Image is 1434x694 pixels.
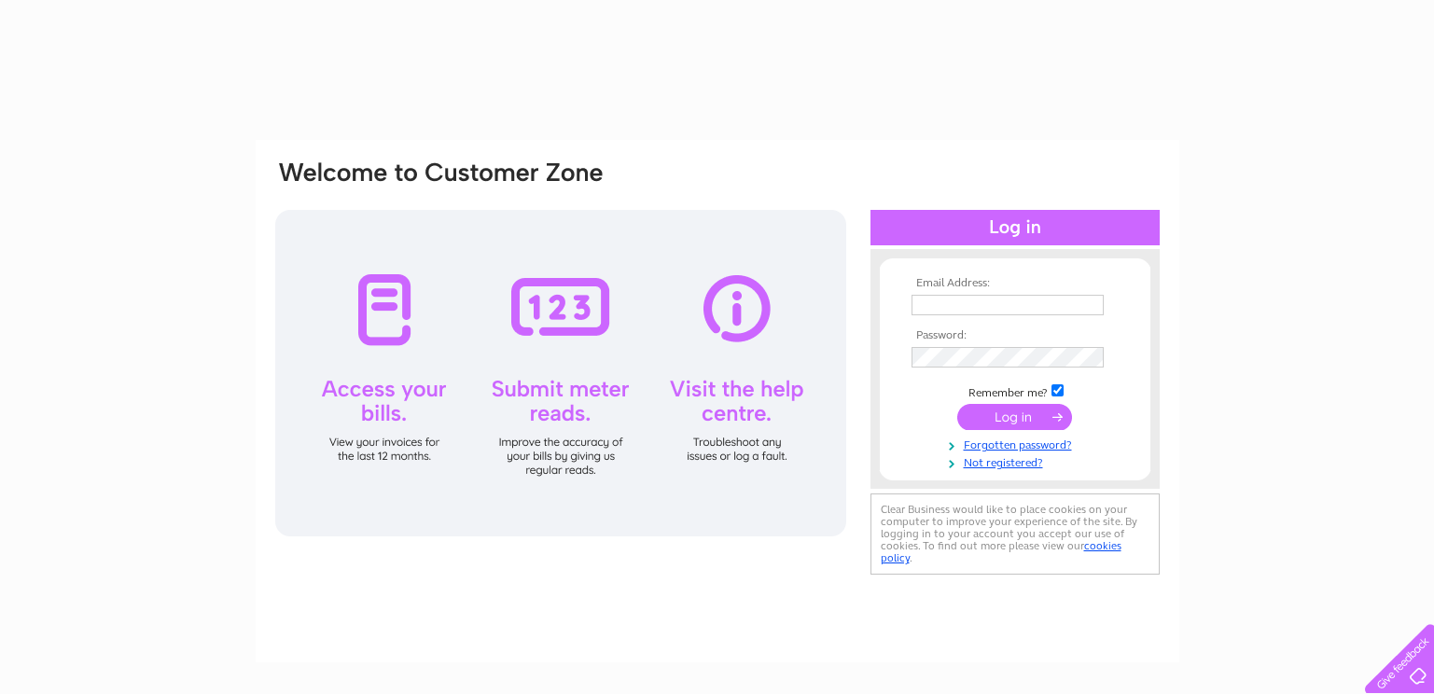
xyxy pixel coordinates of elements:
input: Submit [957,404,1072,430]
th: Password: [907,329,1123,342]
a: Not registered? [912,452,1123,470]
td: Remember me? [907,382,1123,400]
img: npw-badge-icon-locked.svg [1082,350,1097,365]
img: npw-badge-icon-locked.svg [1082,298,1097,312]
a: Forgotten password? [912,435,1123,452]
a: cookies policy [881,539,1121,564]
div: Clear Business would like to place cookies on your computer to improve your experience of the sit... [870,493,1160,575]
th: Email Address: [907,277,1123,290]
